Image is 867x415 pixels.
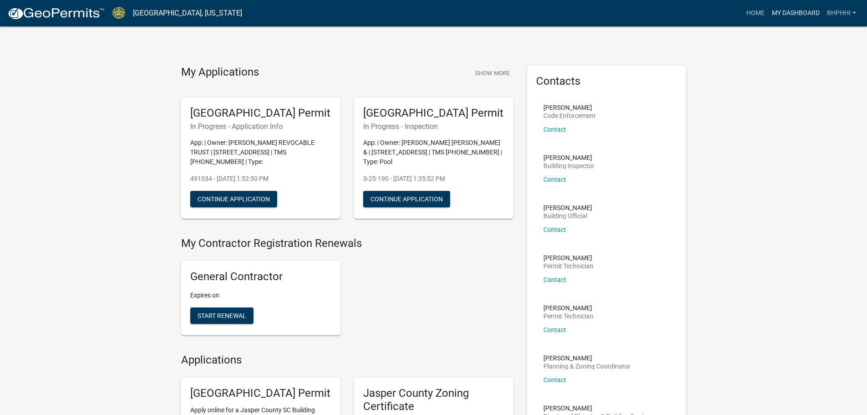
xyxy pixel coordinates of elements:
[363,107,504,120] h5: [GEOGRAPHIC_DATA] Permit
[363,174,504,184] p: S-25-190 - [DATE] 1:35:52 PM
[543,176,566,183] a: Contact
[768,5,823,22] a: My Dashboard
[743,5,768,22] a: Home
[536,75,677,88] h5: Contacts
[543,113,596,119] p: Code Enforcement
[198,312,246,319] span: Start Renewal
[543,154,594,161] p: [PERSON_NAME]
[112,7,126,19] img: Jasper County, South Carolina
[543,313,593,319] p: Permit Technician
[823,5,860,22] a: BHPHHI
[543,163,594,169] p: Building Inspector
[543,363,630,369] p: Planning & Zoning Coordinator
[190,270,331,283] h5: General Contractor
[543,305,593,311] p: [PERSON_NAME]
[543,126,566,133] a: Contact
[181,237,513,343] wm-registration-list-section: My Contractor Registration Renewals
[190,291,331,300] p: Expires on
[190,138,331,167] p: App: | Owner: [PERSON_NAME] REVOCABLE TRUST | [STREET_ADDRESS] | TMS [PHONE_NUMBER] | Type:
[543,326,566,333] a: Contact
[543,255,593,261] p: [PERSON_NAME]
[543,205,592,211] p: [PERSON_NAME]
[133,5,242,21] a: [GEOGRAPHIC_DATA], [US_STATE]
[190,122,331,131] h6: In Progress - Application Info
[190,387,331,400] h5: [GEOGRAPHIC_DATA] Permit
[472,66,513,81] button: Show More
[543,276,566,283] a: Contact
[181,66,259,79] h4: My Applications
[543,376,566,384] a: Contact
[543,263,593,269] p: Permit Technician
[181,237,513,250] h4: My Contractor Registration Renewals
[190,307,254,324] button: Start Renewal
[543,226,566,233] a: Contact
[190,107,331,120] h5: [GEOGRAPHIC_DATA] Permit
[543,355,630,361] p: [PERSON_NAME]
[543,405,654,411] p: [PERSON_NAME]
[543,213,592,219] p: Building Official
[363,122,504,131] h6: In Progress - Inspection
[363,191,450,207] button: Continue Application
[363,138,504,167] p: App: | Owner: [PERSON_NAME] [PERSON_NAME] & | [STREET_ADDRESS] | TMS [PHONE_NUMBER] | Type: Pool
[363,387,504,413] h5: Jasper County Zoning Certificate
[181,354,513,367] h4: Applications
[190,191,277,207] button: Continue Application
[543,104,596,111] p: [PERSON_NAME]
[190,174,331,184] p: 491034 - [DATE] 1:52:50 PM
